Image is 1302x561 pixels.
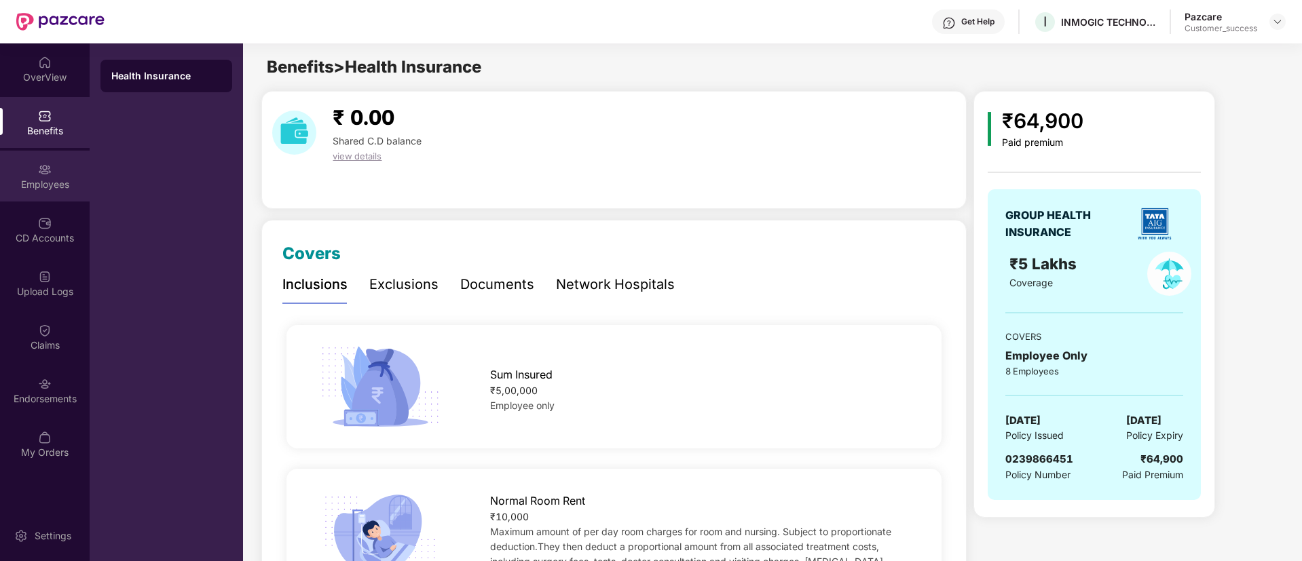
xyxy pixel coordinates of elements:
div: Employee Only [1005,347,1183,364]
img: svg+xml;base64,PHN2ZyBpZD0iRHJvcGRvd24tMzJ4MzIiIHhtbG5zPSJodHRwOi8vd3d3LnczLm9yZy8yMDAwL3N2ZyIgd2... [1272,16,1283,27]
img: svg+xml;base64,PHN2ZyBpZD0iQ0RfQWNjb3VudHMiIGRhdGEtbmFtZT0iQ0QgQWNjb3VudHMiIHhtbG5zPSJodHRwOi8vd3... [38,216,52,230]
div: Health Insurance [111,69,221,83]
img: svg+xml;base64,PHN2ZyBpZD0iTXlfT3JkZXJzIiBkYXRhLW5hbWU9Ik15IE9yZGVycyIgeG1sbnM9Imh0dHA6Ly93d3cudz... [38,431,52,444]
span: view details [333,151,382,161]
div: Settings [31,529,75,543]
div: INMOGIC TECHNOLOGIES PRIVATE LIMITED [1061,16,1156,28]
div: GROUP HEALTH INSURANCE [1005,207,1124,241]
span: Covers [282,244,341,263]
div: Customer_success [1185,23,1257,34]
div: ₹10,000 [490,509,912,524]
div: COVERS [1005,330,1183,343]
div: Documents [460,274,534,295]
span: Policy Number [1005,469,1071,480]
div: Pazcare [1185,10,1257,23]
img: svg+xml;base64,PHN2ZyBpZD0iSG9tZSIgeG1sbnM9Imh0dHA6Ly93d3cudzMub3JnLzIwMDAvc3ZnIiB3aWR0aD0iMjAiIG... [38,56,52,69]
img: icon [988,112,991,146]
img: svg+xml;base64,PHN2ZyBpZD0iRW1wbG95ZWVzIiB4bWxucz0iaHR0cDovL3d3dy53My5vcmcvMjAwMC9zdmciIHdpZHRoPS... [38,163,52,176]
img: icon [316,342,444,431]
span: Policy Issued [1005,428,1064,443]
span: Coverage [1009,277,1053,288]
img: svg+xml;base64,PHN2ZyBpZD0iU2V0dGluZy0yMHgyMCIgeG1sbnM9Imh0dHA6Ly93d3cudzMub3JnLzIwMDAvc3ZnIiB3aW... [14,529,28,543]
div: Get Help [961,16,994,27]
img: svg+xml;base64,PHN2ZyBpZD0iRW5kb3JzZW1lbnRzIiB4bWxucz0iaHR0cDovL3d3dy53My5vcmcvMjAwMC9zdmciIHdpZH... [38,377,52,391]
img: svg+xml;base64,PHN2ZyBpZD0iQmVuZWZpdHMiIHhtbG5zPSJodHRwOi8vd3d3LnczLm9yZy8yMDAwL3N2ZyIgd2lkdGg9Ij... [38,109,52,123]
span: ₹ 0.00 [333,105,394,130]
img: svg+xml;base64,PHN2ZyBpZD0iSGVscC0zMngzMiIgeG1sbnM9Imh0dHA6Ly93d3cudzMub3JnLzIwMDAvc3ZnIiB3aWR0aD... [942,16,956,30]
div: Network Hospitals [556,274,675,295]
span: [DATE] [1005,412,1041,429]
span: Shared C.D balance [333,135,422,147]
div: 8 Employees [1005,364,1183,378]
div: Inclusions [282,274,348,295]
img: svg+xml;base64,PHN2ZyBpZD0iQ2xhaW0iIHhtbG5zPSJodHRwOi8vd3d3LnczLm9yZy8yMDAwL3N2ZyIgd2lkdGg9IjIwIi... [38,324,52,337]
div: ₹64,900 [1002,105,1083,137]
span: [DATE] [1126,412,1161,429]
div: ₹5,00,000 [490,383,912,398]
img: New Pazcare Logo [16,13,105,31]
span: Paid Premium [1122,467,1183,482]
span: Policy Expiry [1126,428,1183,443]
div: Exclusions [369,274,439,295]
span: Normal Room Rent [490,492,585,509]
span: ₹5 Lakhs [1009,254,1081,273]
span: Benefits > Health Insurance [267,57,481,77]
img: insurerLogo [1131,200,1178,248]
span: Employee only [490,400,555,411]
div: ₹64,900 [1140,451,1183,467]
div: Paid premium [1002,137,1083,149]
img: policyIcon [1147,252,1191,296]
img: svg+xml;base64,PHN2ZyBpZD0iVXBsb2FkX0xvZ3MiIGRhdGEtbmFtZT0iVXBsb2FkIExvZ3MiIHhtbG5zPSJodHRwOi8vd3... [38,270,52,284]
span: Sum Insured [490,366,553,383]
span: I [1043,14,1047,30]
img: download [272,111,316,155]
span: 0239866451 [1005,452,1073,465]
